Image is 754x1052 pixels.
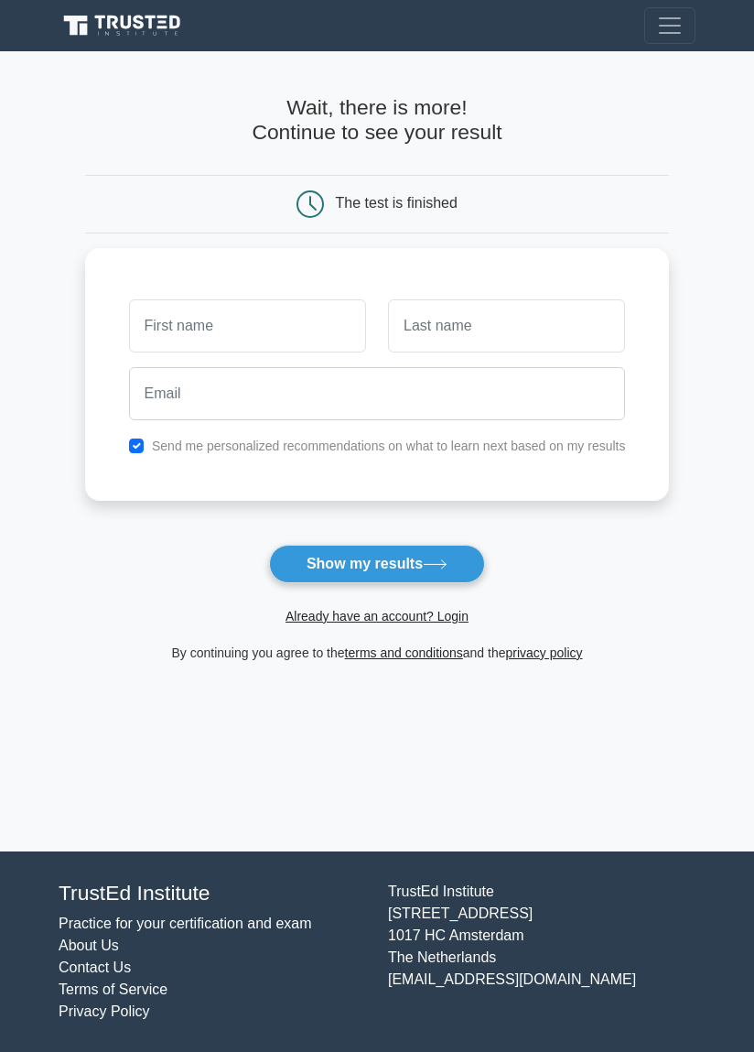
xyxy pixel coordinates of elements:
[506,645,583,660] a: privacy policy
[644,7,695,44] button: Toggle navigation
[59,982,167,997] a: Terms of Service
[336,195,458,211] div: The test is finished
[59,881,366,906] h4: TrustEd Institute
[152,439,626,453] label: Send me personalized recommendations on what to learn next based on my results
[285,609,469,624] a: Already have an account? Login
[59,916,312,931] a: Practice for your certification and exam
[345,645,463,660] a: terms and conditions
[129,367,626,420] input: Email
[377,881,706,1023] div: TrustEd Institute [STREET_ADDRESS] 1017 HC Amsterdam The Netherlands [EMAIL_ADDRESS][DOMAIN_NAME]
[59,1003,150,1019] a: Privacy Policy
[74,642,681,664] div: By continuing you agree to the and the
[59,960,131,975] a: Contact Us
[388,299,625,352] input: Last name
[59,938,119,953] a: About Us
[129,299,366,352] input: First name
[269,545,485,583] button: Show my results
[85,95,670,146] h4: Wait, there is more! Continue to see your result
